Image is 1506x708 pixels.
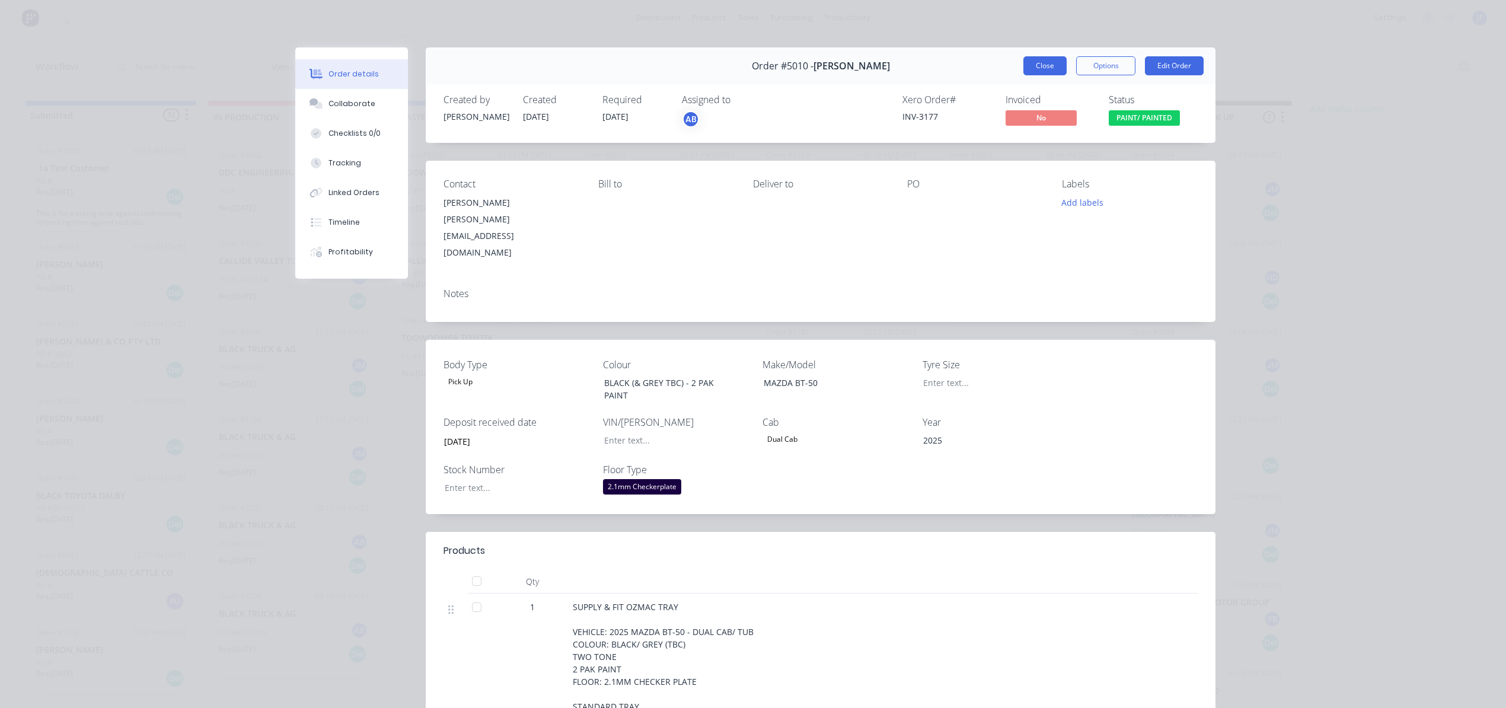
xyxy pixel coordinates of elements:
div: Checklists 0/0 [328,128,381,139]
div: Assigned to [682,94,800,106]
input: Enter date [436,432,583,450]
div: Order details [328,69,379,79]
div: Contact [443,178,579,190]
button: Tracking [295,148,408,178]
button: Edit Order [1145,56,1204,75]
button: Order details [295,59,408,89]
button: Options [1076,56,1135,75]
div: Timeline [328,217,360,228]
button: Close [1023,56,1067,75]
label: Make/Model [762,358,911,372]
span: [DATE] [523,111,549,122]
div: [PERSON_NAME] [443,194,579,211]
div: Invoiced [1006,94,1095,106]
div: Collaborate [328,98,375,109]
label: Stock Number [443,463,592,477]
button: AB [682,110,700,128]
div: Linked Orders [328,187,379,198]
label: Deposit received date [443,415,592,429]
div: [PERSON_NAME] [443,110,509,123]
span: [PERSON_NAME] [813,60,890,72]
div: Deliver to [753,178,889,190]
div: Created [523,94,588,106]
div: [PERSON_NAME][PERSON_NAME][EMAIL_ADDRESS][DOMAIN_NAME] [443,194,579,261]
button: Linked Orders [295,178,408,208]
div: INV-3177 [902,110,991,123]
div: Dual Cab [762,432,802,447]
button: Checklists 0/0 [295,119,408,148]
div: Labels [1062,178,1198,190]
button: Add labels [1055,194,1110,211]
div: Profitability [328,247,373,257]
span: 1 [530,601,535,613]
div: Bill to [598,178,734,190]
label: Tyre Size [923,358,1071,372]
div: Tracking [328,158,361,168]
div: Notes [443,288,1198,299]
div: BLACK (& GREY TBC) - 2 PAK PAINT [595,374,743,404]
button: Collaborate [295,89,408,119]
div: Required [602,94,668,106]
label: Cab [762,415,911,429]
button: Profitability [295,237,408,267]
span: Order #5010 - [752,60,813,72]
label: Floor Type [603,463,751,477]
div: Pick Up [443,374,477,390]
label: Colour [603,358,751,372]
div: 2.1mm Checkerplate [603,479,681,495]
label: Body Type [443,358,592,372]
span: PAINT/ PAINTED [1109,110,1180,125]
div: Created by [443,94,509,106]
div: Status [1109,94,1198,106]
div: PO [907,178,1043,190]
div: Xero Order # [902,94,991,106]
button: Timeline [295,208,408,237]
div: [PERSON_NAME][EMAIL_ADDRESS][DOMAIN_NAME] [443,211,579,261]
div: Products [443,544,485,558]
button: PAINT/ PAINTED [1109,110,1180,128]
div: MAZDA BT-50 [754,374,902,391]
div: 2025 [914,432,1062,449]
label: Year [923,415,1071,429]
div: Qty [497,570,568,594]
span: No [1006,110,1077,125]
span: [DATE] [602,111,628,122]
label: VIN/[PERSON_NAME] [603,415,751,429]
